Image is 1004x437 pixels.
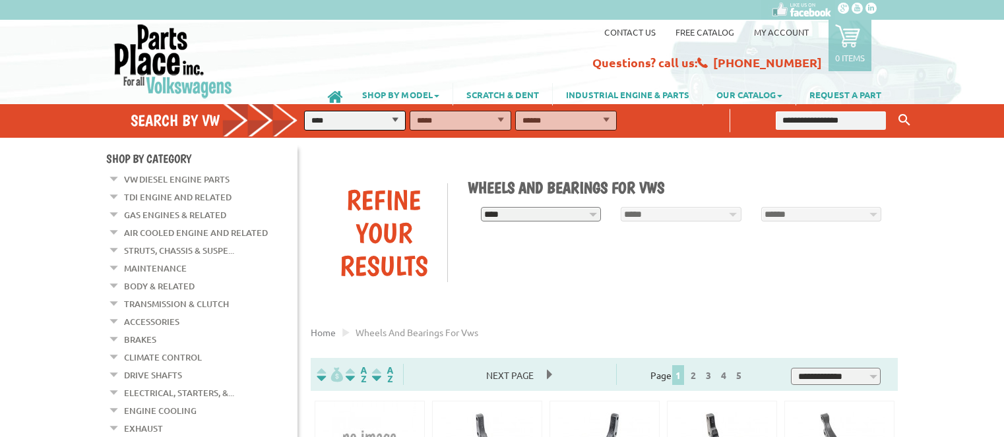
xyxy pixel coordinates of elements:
h4: Search by VW [131,111,311,130]
a: Free Catalog [675,26,734,38]
span: 1 [672,365,684,385]
a: Air Cooled Engine and Related [124,224,268,241]
a: Transmission & Clutch [124,295,229,312]
a: Climate Control [124,349,202,366]
a: 0 items [829,20,871,71]
a: SCRATCH & DENT [453,83,552,105]
a: 2 [687,369,699,381]
a: Brakes [124,331,156,348]
a: Exhaust [124,420,163,437]
a: 4 [718,369,730,381]
a: 3 [703,369,714,381]
div: Page [616,364,780,385]
img: filterpricelow.svg [317,367,343,382]
a: Next Page [473,369,547,381]
a: VW Diesel Engine Parts [124,171,230,188]
h1: Wheels and Bearings for VWs [468,178,889,197]
a: OUR CATALOG [703,83,796,105]
a: Accessories [124,313,179,330]
a: Engine Cooling [124,402,197,419]
a: My Account [754,26,809,38]
div: Refine Your Results [321,183,447,282]
a: Struts, Chassis & Suspe... [124,242,234,259]
button: Keyword Search [894,109,914,131]
a: Electrical, Starters, &... [124,384,234,401]
a: Home [311,326,336,338]
a: 5 [733,369,745,381]
p: 0 items [835,52,865,63]
a: REQUEST A PART [796,83,894,105]
span: Next Page [473,365,547,385]
span: Wheels and bearings for vws [356,326,478,338]
a: Maintenance [124,260,187,277]
a: Drive Shafts [124,366,182,384]
img: Parts Place Inc! [113,23,234,99]
a: Gas Engines & Related [124,206,226,223]
img: Sort by Headline [343,367,369,382]
h4: Shop By Category [106,152,298,165]
a: INDUSTRIAL ENGINE & PARTS [553,83,703,105]
a: Contact us [604,26,656,38]
img: Sort by Sales Rank [369,367,396,382]
a: SHOP BY MODEL [349,83,453,105]
a: Body & Related [124,277,195,295]
a: TDI Engine and Related [124,189,232,206]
